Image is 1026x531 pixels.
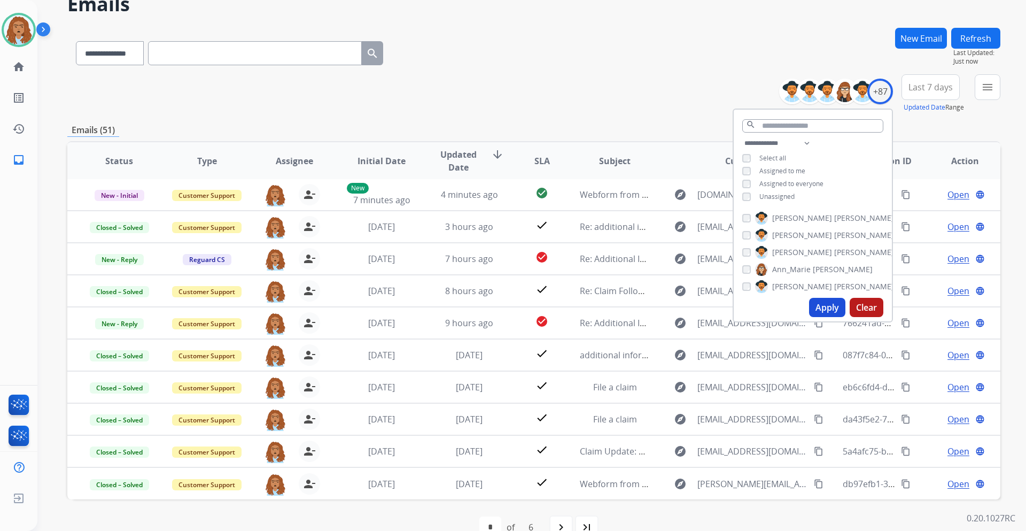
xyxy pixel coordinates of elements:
[834,247,894,258] span: [PERSON_NAME]
[535,251,548,264] mat-icon: check_circle
[947,413,969,426] span: Open
[183,254,231,265] span: Reguard CS
[814,479,823,489] mat-icon: content_copy
[535,411,548,424] mat-icon: check
[975,479,985,489] mat-icon: language
[867,79,893,104] div: +87
[172,286,242,297] span: Customer Support
[947,252,969,265] span: Open
[953,57,1000,66] span: Just now
[265,216,286,238] img: agent-avatar
[12,122,25,135] mat-icon: history
[814,414,823,424] mat-icon: content_copy
[276,155,313,167] span: Assignee
[674,284,687,297] mat-icon: explore
[535,283,548,296] mat-icon: check
[674,188,687,201] mat-icon: explore
[901,222,911,232] mat-icon: content_copy
[975,254,985,264] mat-icon: language
[901,74,960,100] button: Last 7 days
[697,478,807,490] span: [PERSON_NAME][EMAIL_ADDRESS][PERSON_NAME][DOMAIN_NAME]
[951,28,1000,49] button: Refresh
[580,349,671,361] span: additional information
[947,188,969,201] span: Open
[975,222,985,232] mat-icon: language
[580,285,659,297] span: Re: Claim Follow-Up
[834,213,894,224] span: [PERSON_NAME]
[908,85,953,89] span: Last 7 days
[456,349,483,361] span: [DATE]
[172,318,242,329] span: Customer Support
[12,60,25,73] mat-icon: home
[975,382,985,392] mat-icon: language
[947,284,969,297] span: Open
[725,155,767,167] span: Customer
[95,190,144,201] span: New - Initial
[895,28,947,49] button: New Email
[975,350,985,360] mat-icon: language
[975,286,985,296] mat-icon: language
[674,445,687,458] mat-icon: explore
[697,284,807,297] span: [EMAIL_ADDRESS][DOMAIN_NAME]
[697,188,807,201] span: [DOMAIN_NAME][EMAIL_ADDRESS][DOMAIN_NAME]
[303,252,316,265] mat-icon: person_remove
[901,447,911,456] mat-icon: content_copy
[901,254,911,264] mat-icon: content_copy
[901,318,911,328] mat-icon: content_copy
[303,445,316,458] mat-icon: person_remove
[265,344,286,367] img: agent-avatar
[534,155,550,167] span: SLA
[975,447,985,456] mat-icon: language
[593,381,637,393] span: File a claim
[67,124,119,137] p: Emails (51)
[674,349,687,361] mat-icon: explore
[535,347,548,360] mat-icon: check
[265,184,286,206] img: agent-avatar
[953,49,1000,57] span: Last Updated:
[901,190,911,199] mat-icon: content_copy
[265,441,286,463] img: agent-avatar
[535,187,548,199] mat-icon: check_circle
[368,445,395,457] span: [DATE]
[368,381,395,393] span: [DATE]
[759,192,795,201] span: Unassigned
[172,222,242,233] span: Customer Support
[580,221,685,233] span: Re: additional information
[445,317,493,329] span: 9 hours ago
[674,478,687,490] mat-icon: explore
[303,188,316,201] mat-icon: person_remove
[456,413,483,425] span: [DATE]
[90,350,149,361] span: Closed – Solved
[975,318,985,328] mat-icon: language
[947,220,969,233] span: Open
[674,381,687,394] mat-icon: explore
[434,148,483,174] span: Updated Date
[456,478,483,490] span: [DATE]
[674,220,687,233] mat-icon: explore
[814,447,823,456] mat-icon: content_copy
[95,254,144,265] span: New - Reply
[90,479,149,490] span: Closed – Solved
[445,221,493,233] span: 3 hours ago
[172,414,242,426] span: Customer Support
[265,376,286,399] img: agent-avatar
[967,512,1015,525] p: 0.20.1027RC
[368,349,395,361] span: [DATE]
[265,409,286,431] img: agent-avatar
[901,350,911,360] mat-icon: content_copy
[12,91,25,104] mat-icon: list_alt
[834,230,894,241] span: [PERSON_NAME]
[981,81,994,94] mat-icon: menu
[772,247,832,258] span: [PERSON_NAME]
[441,189,498,201] span: 4 minutes ago
[90,447,149,458] span: Closed – Solved
[368,478,395,490] span: [DATE]
[901,382,911,392] mat-icon: content_copy
[947,445,969,458] span: Open
[172,447,242,458] span: Customer Support
[674,413,687,426] mat-icon: explore
[172,382,242,394] span: Customer Support
[814,382,823,392] mat-icon: content_copy
[975,190,985,199] mat-icon: language
[366,47,379,60] mat-icon: search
